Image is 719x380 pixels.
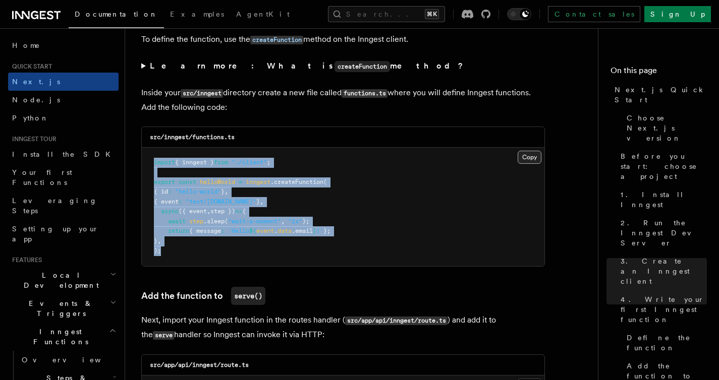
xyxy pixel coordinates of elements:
[623,109,707,147] a: Choose Next.js version
[228,227,249,234] span: `Hello
[8,73,119,91] a: Next.js
[8,62,52,71] span: Quick start
[8,323,119,351] button: Inngest Functions
[203,218,225,225] span: .sleep
[8,220,119,248] a: Setting up your app
[228,218,281,225] span: "wait-a-moment"
[623,329,707,357] a: Define the function
[267,159,270,166] span: ;
[186,198,256,205] span: "test/[DOMAIN_NAME]"
[157,237,161,244] span: ,
[225,188,228,195] span: ,
[141,32,545,47] p: To define the function, use the method on the Inngest client.
[345,316,448,325] code: src/app/api/inngest/route.ts
[250,34,303,44] a: createFunction
[615,85,707,105] span: Next.js Quick Start
[8,256,42,264] span: Features
[621,218,707,248] span: 2. Run the Inngest Dev Server
[328,6,445,22] button: Search...⌘K
[425,9,439,19] kbd: ⌘K
[323,178,327,185] span: (
[8,145,119,163] a: Install the SDK
[150,61,465,71] strong: Learn more: What is method?
[179,178,196,185] span: const
[323,227,330,234] span: };
[617,290,707,329] a: 4. Write your first Inngest function
[221,227,225,234] span: :
[274,227,278,234] span: .
[210,208,235,215] span: step })
[8,192,119,220] a: Leveraging Steps
[292,227,313,234] span: .email
[150,361,249,368] code: src/app/api/inngest/route.ts
[225,218,228,225] span: (
[617,185,707,214] a: 1. Install Inngest
[270,178,323,185] span: .createFunction
[518,151,541,164] button: Copy
[154,188,168,195] span: { id
[316,227,323,234] span: !`
[168,188,172,195] span: :
[161,208,179,215] span: async
[342,89,388,98] code: functions.ts
[8,298,110,319] span: Events & Triggers
[200,178,235,185] span: helloWorld
[278,227,292,234] span: data
[8,163,119,192] a: Your first Functions
[12,40,40,50] span: Home
[141,287,265,305] a: Add the function toserve()
[12,197,97,215] span: Leveraging Steps
[256,198,260,205] span: }
[335,61,390,72] code: createFunction
[250,36,303,44] code: createFunction
[22,356,126,364] span: Overview
[141,313,545,342] p: Next, import your Inngest function in the routes handler ( ) and add it to the handler so Inngest...
[621,294,707,325] span: 4. Write your first Inngest function
[154,198,179,205] span: { event
[281,218,285,225] span: ,
[288,218,302,225] span: "1s"
[621,189,707,210] span: 1. Install Inngest
[18,351,119,369] a: Overview
[232,159,267,166] span: "./client"
[617,214,707,252] a: 2. Run the Inngest Dev Server
[12,78,60,86] span: Next.js
[231,287,265,305] code: serve()
[8,109,119,127] a: Python
[548,6,640,22] a: Contact sales
[256,227,274,234] span: event
[179,208,207,215] span: ({ event
[75,10,158,18] span: Documentation
[8,266,119,294] button: Local Development
[221,188,225,195] span: }
[617,252,707,290] a: 3. Create an Inngest client
[207,208,210,215] span: ,
[12,168,72,186] span: Your first Functions
[627,113,707,143] span: Choose Next.js version
[69,3,164,28] a: Documentation
[611,81,707,109] a: Next.js Quick Start
[246,178,270,185] span: inngest
[154,237,157,244] span: }
[12,114,49,122] span: Python
[8,36,119,54] a: Home
[12,150,117,158] span: Install the SDK
[8,294,119,323] button: Events & Triggers
[154,247,161,254] span: );
[627,333,707,353] span: Define the function
[8,91,119,109] a: Node.js
[621,151,707,181] span: Before you start: choose a project
[153,331,174,340] code: serve
[12,225,99,243] span: Setting up your app
[611,65,707,81] h4: On this page
[302,218,309,225] span: );
[141,59,545,74] summary: Learn more: What iscreateFunctionmethod?
[12,96,60,104] span: Node.js
[235,208,242,215] span: =>
[154,178,175,185] span: export
[189,227,221,234] span: { message
[141,86,545,114] p: Inside your directory create a new file called where you will define Inngest functions. Add the f...
[175,188,221,195] span: "hello-world"
[230,3,296,27] a: AgentKit
[175,159,214,166] span: { inngest }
